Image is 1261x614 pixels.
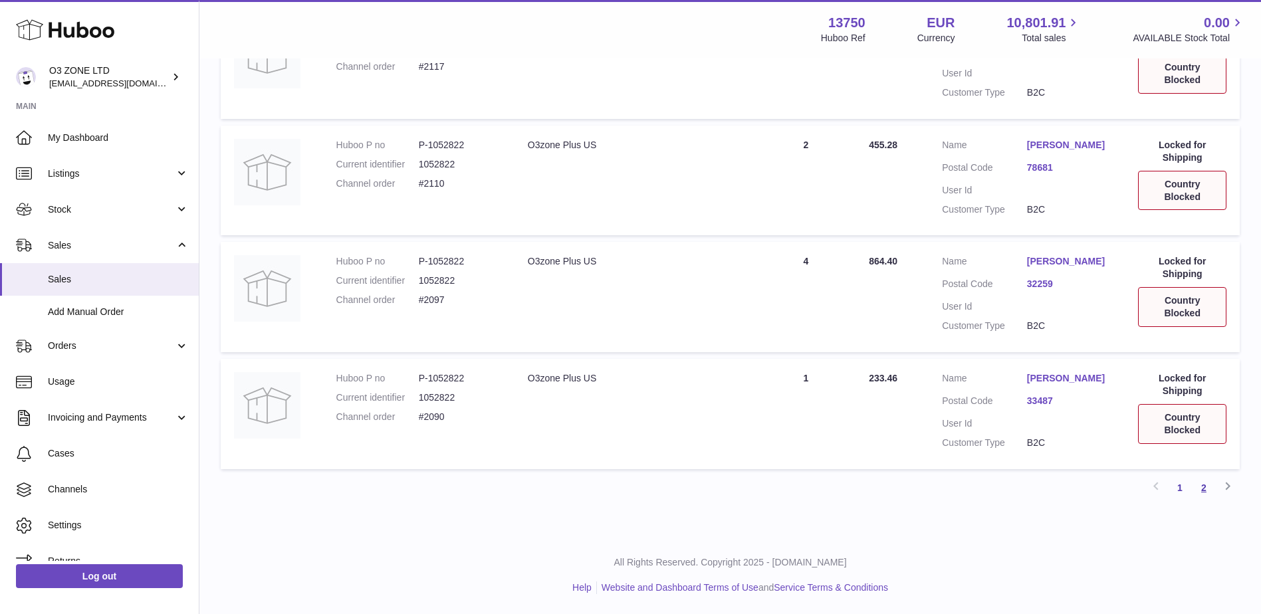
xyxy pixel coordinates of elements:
[1022,32,1081,45] span: Total sales
[336,294,419,306] dt: Channel order
[602,582,758,593] a: Website and Dashboard Terms of Use
[942,320,1027,332] dt: Customer Type
[927,14,955,32] strong: EUR
[942,161,1027,177] dt: Postal Code
[48,555,189,567] span: Returns
[942,300,1027,313] dt: User Id
[756,9,856,119] td: 4
[336,139,419,152] dt: Huboo P no
[49,64,169,90] div: O3 ZONE LTD
[336,60,419,73] dt: Channel order
[1138,287,1226,327] div: Country Blocked
[942,86,1027,99] dt: Customer Type
[1138,54,1226,94] div: Country Blocked
[821,32,865,45] div: Huboo Ref
[942,372,1027,388] dt: Name
[1006,14,1081,45] a: 10,801.91 Total sales
[48,340,175,352] span: Orders
[869,373,897,383] span: 233.46
[336,255,419,268] dt: Huboo P no
[419,177,501,190] dd: #2110
[336,274,419,287] dt: Current identifier
[49,78,195,88] span: [EMAIL_ADDRESS][DOMAIN_NAME]
[419,255,501,268] dd: P-1052822
[48,239,175,252] span: Sales
[942,139,1027,155] dt: Name
[48,411,175,424] span: Invoicing and Payments
[234,139,300,205] img: no-photo.jpg
[1133,32,1245,45] span: AVAILABLE Stock Total
[528,372,743,385] div: O3zone Plus US
[16,67,36,87] img: hello@o3zoneltd.co.uk
[1168,476,1192,500] a: 1
[528,139,743,152] div: O3zone Plus US
[1027,86,1112,99] dd: B2C
[756,242,856,352] td: 4
[48,447,189,460] span: Cases
[48,375,189,388] span: Usage
[1027,372,1112,385] a: [PERSON_NAME]
[1138,255,1226,280] div: Locked for Shipping
[419,294,501,306] dd: #2097
[528,255,743,268] div: O3zone Plus US
[1138,139,1226,164] div: Locked for Shipping
[48,132,189,144] span: My Dashboard
[942,417,1027,430] dt: User Id
[1027,437,1112,449] dd: B2C
[828,14,865,32] strong: 13750
[869,140,897,150] span: 455.28
[756,359,856,469] td: 1
[48,203,175,216] span: Stock
[1027,320,1112,332] dd: B2C
[234,255,300,322] img: no-photo.jpg
[1027,255,1112,268] a: [PERSON_NAME]
[774,582,888,593] a: Service Terms & Conditions
[336,411,419,423] dt: Channel order
[1138,372,1226,397] div: Locked for Shipping
[942,278,1027,294] dt: Postal Code
[1027,278,1112,290] a: 32259
[1027,139,1112,152] a: [PERSON_NAME]
[1138,171,1226,211] div: Country Blocked
[1027,395,1112,407] a: 33487
[419,139,501,152] dd: P-1052822
[917,32,955,45] div: Currency
[1027,161,1112,174] a: 78681
[1027,203,1112,216] dd: B2C
[1204,14,1230,32] span: 0.00
[572,582,592,593] a: Help
[419,391,501,404] dd: 1052822
[419,158,501,171] dd: 1052822
[210,556,1250,569] p: All Rights Reserved. Copyright 2025 - [DOMAIN_NAME]
[942,255,1027,271] dt: Name
[419,60,501,73] dd: #2117
[756,126,856,236] td: 2
[869,256,897,266] span: 864.40
[419,274,501,287] dd: 1052822
[1133,14,1245,45] a: 0.00 AVAILABLE Stock Total
[16,564,183,588] a: Log out
[419,411,501,423] dd: #2090
[336,158,419,171] dt: Current identifier
[942,67,1027,80] dt: User Id
[419,372,501,385] dd: P-1052822
[942,184,1027,197] dt: User Id
[942,395,1027,411] dt: Postal Code
[48,306,189,318] span: Add Manual Order
[1138,404,1226,444] div: Country Blocked
[942,203,1027,216] dt: Customer Type
[48,167,175,180] span: Listings
[1006,14,1066,32] span: 10,801.91
[597,581,888,594] li: and
[336,391,419,404] dt: Current identifier
[942,437,1027,449] dt: Customer Type
[1192,476,1216,500] a: 2
[336,177,419,190] dt: Channel order
[48,273,189,286] span: Sales
[48,519,189,532] span: Settings
[48,483,189,496] span: Channels
[336,372,419,385] dt: Huboo P no
[234,372,300,439] img: no-photo.jpg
